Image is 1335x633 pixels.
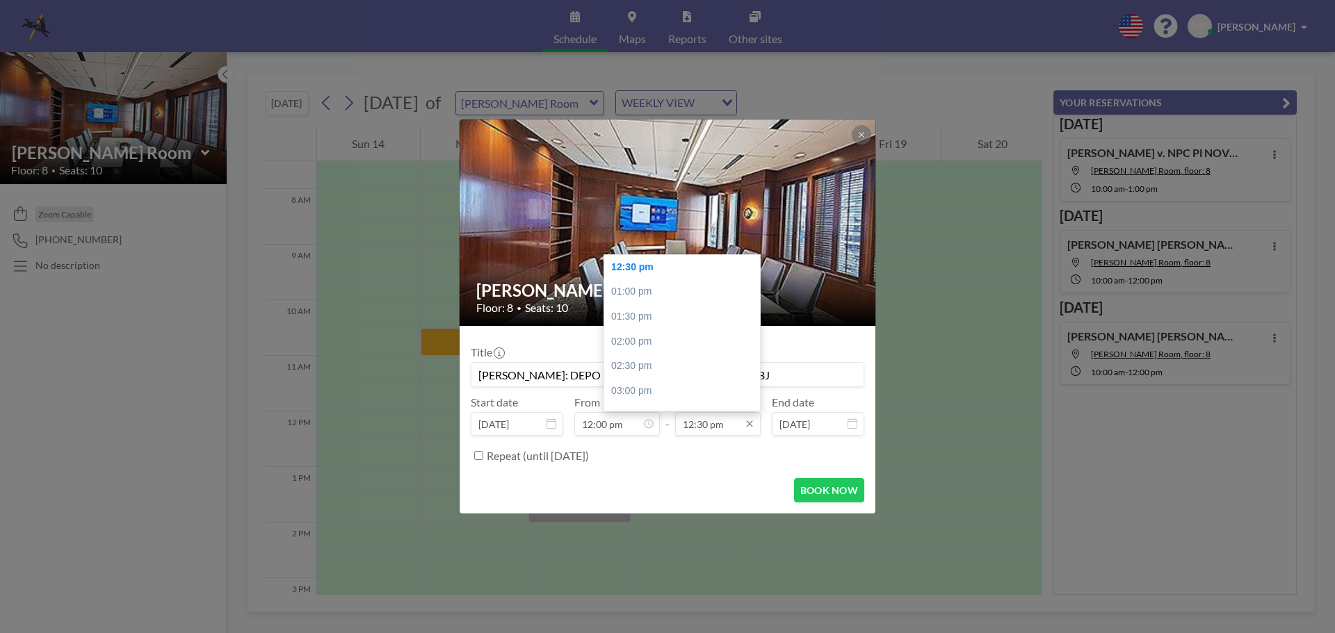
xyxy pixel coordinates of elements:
label: End date [772,395,814,409]
label: Start date [471,395,518,409]
div: 03:00 pm [604,379,767,404]
span: Floor: 8 [476,301,513,315]
div: 02:00 pm [604,329,767,354]
div: 01:00 pm [604,279,767,304]
div: 02:30 pm [604,354,767,379]
div: 03:30 pm [604,403,767,428]
span: • [517,303,521,313]
button: BOOK NOW [794,478,864,502]
div: 12:30 pm [604,255,767,280]
input: Monya's reservation [471,363,864,386]
div: 01:30 pm [604,304,767,329]
span: Seats: 10 [525,301,568,315]
h2: [PERSON_NAME] Room [476,280,860,301]
span: - [665,400,670,431]
img: 537.jpg [460,3,877,441]
label: Title [471,345,503,359]
label: From [574,395,600,409]
label: Repeat (until [DATE]) [487,449,589,463]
